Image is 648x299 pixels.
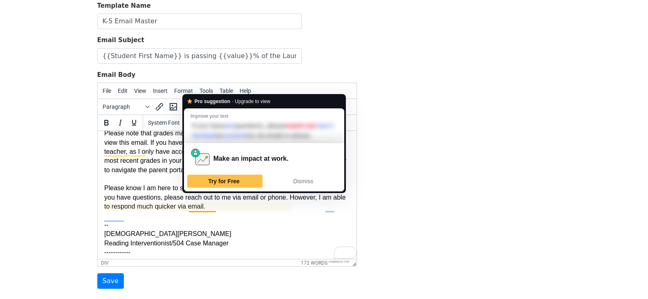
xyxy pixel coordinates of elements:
[118,88,128,94] span: Edit
[7,117,252,172] div: ------------
[7,99,252,172] div: [DEMOGRAPHIC_DATA][PERSON_NAME]
[113,116,127,130] button: Italic
[220,88,233,94] span: Table
[134,88,146,94] span: View
[99,116,113,130] button: Bold
[103,88,111,94] span: File
[7,90,11,97] span: --
[98,131,357,259] iframe: Rich Text Area. Press ALT-0 for help.
[200,88,213,94] span: Tools
[607,260,648,299] iframe: Chat Widget
[7,53,252,172] div: Please know I am here to support you and your student's virtual learning journey! If you have que...
[97,1,151,11] label: Template Name
[127,116,141,130] button: Underline
[99,100,152,114] button: Blocks
[166,100,180,114] button: Insert/edit image
[350,259,357,266] div: Resize
[180,100,194,114] button: Insert/edit media
[97,273,124,289] input: Save
[174,88,193,94] span: Format
[329,260,350,263] a: Powered by Tiny
[90,36,208,43] a: [URL][DOMAIN_NAME]?v=Xh5Lot5hw8I
[145,116,198,130] button: Fonts
[97,70,136,80] label: Email Body
[240,88,251,94] span: Help
[7,126,252,135] div: Branson Virtual Learning Coordinator
[7,108,252,117] div: Reading Interventionist/504 Case Manager
[153,88,168,94] span: Insert
[101,260,109,266] div: div
[90,36,208,43] span: [URL][DOMAIN_NAME]? v=Xh5Lot5hw8I
[97,36,144,45] label: Email Subject
[152,100,166,114] button: Insert/edit link
[148,119,188,126] span: System Font
[301,260,327,266] button: 172 words
[103,103,143,110] span: Paragraph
